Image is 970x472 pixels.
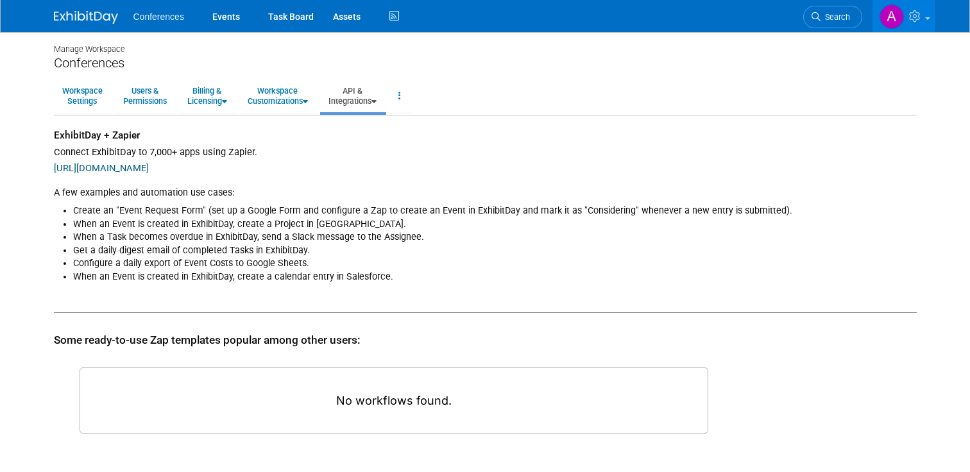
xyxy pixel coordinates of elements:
[73,205,917,217] li: Create an "Event Request Form" (set up a Google Form and configure a Zap to create an Event in Ex...
[54,55,917,71] div: Conferences
[54,162,149,174] a: [URL][DOMAIN_NAME]
[73,231,917,244] li: When a Task becomes overdue in ExhibitDay, send a Slack message to the Assignee.
[239,80,316,112] a: WorkspaceCustomizations
[54,128,917,142] div: ExhibitDay + Zapier
[54,11,118,24] img: ExhibitDay
[54,146,917,159] div: Connect ExhibitDay to 7,000+ apps using Zapier.
[54,187,917,434] div: A few examples and automation use cases:
[73,218,917,231] li: When an Event is created in ExhibitDay, create a Project in [GEOGRAPHIC_DATA].
[73,257,917,270] li: Configure a daily export of Event Costs to Google Sheets.
[880,4,904,29] img: Alexa Wennerholm
[133,12,184,22] span: Conferences
[73,244,917,257] li: Get a daily digest email of completed Tasks in ExhibitDay.
[54,312,917,348] div: Some ready-to-use Zap templates popular among other users:
[54,32,917,55] div: Manage Workspace
[54,80,111,112] a: WorkspaceSettings
[320,80,385,112] a: API &Integrations
[179,80,235,112] a: Billing &Licensing
[73,271,917,283] li: When an Event is created in ExhibitDay, create a calendar entry in Salesforce.
[115,80,175,112] a: Users &Permissions
[821,12,850,22] span: Search
[803,6,862,28] a: Search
